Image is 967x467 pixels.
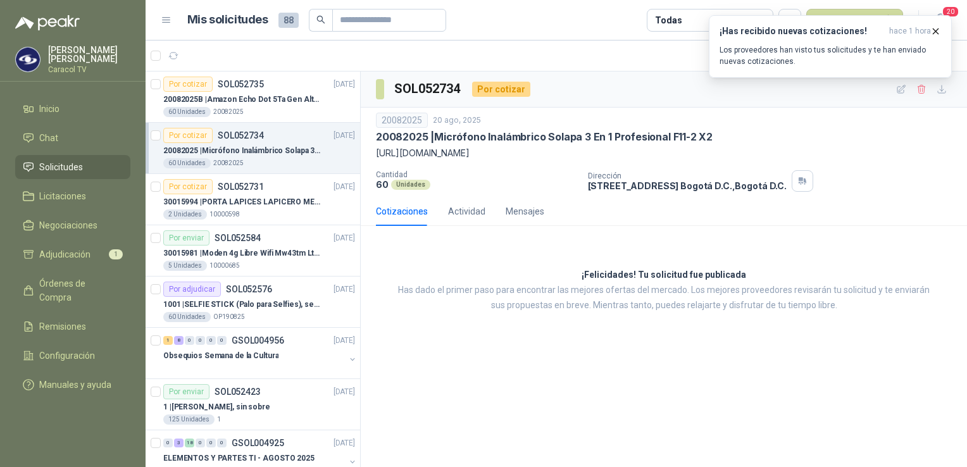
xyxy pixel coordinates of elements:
button: ¡Has recibido nuevas cotizaciones!hace 1 hora Los proveedores han visto tus solicitudes y te han ... [709,15,952,78]
p: 1 [217,414,221,425]
p: [DATE] [334,437,355,449]
p: 1 | [PERSON_NAME], sin sobre [163,401,270,413]
p: [URL][DOMAIN_NAME] [376,146,952,160]
a: 1 8 0 0 0 0 GSOL004956[DATE] Obsequios Semana de la Cultura [163,333,358,373]
p: Obsequios Semana de la Cultura [163,350,278,362]
a: Inicio [15,97,130,121]
div: Cotizaciones [376,204,428,218]
p: SOL052735 [218,80,264,89]
p: SOL052731 [218,182,264,191]
span: Manuales y ayuda [39,378,111,392]
span: Remisiones [39,320,86,333]
p: 30015981 | Moden 4g Libre Wifi Mw43tm Lte Router Móvil Internet 5ghz [163,247,321,259]
span: 20 [942,6,959,18]
a: Por enviarSOL052423[DATE] 1 |[PERSON_NAME], sin sobre125 Unidades1 [146,379,360,430]
div: 5 Unidades [163,261,207,271]
div: 0 [185,336,194,345]
p: GSOL004956 [232,336,284,345]
p: OP190825 [213,312,245,322]
a: Chat [15,126,130,150]
div: 60 Unidades [163,158,211,168]
p: 20082025 | Micrófono Inalámbrico Solapa 3 En 1 Profesional F11-2 X2 [376,130,713,144]
p: Caracol TV [48,66,130,73]
p: 20082025 | Micrófono Inalámbrico Solapa 3 En 1 Profesional F11-2 X2 [163,145,321,157]
p: ELEMENTOS Y PARTES TI - AGOSTO 2025 [163,452,315,464]
a: Remisiones [15,314,130,339]
p: [DATE] [334,335,355,347]
span: Solicitudes [39,160,83,174]
span: hace 1 hora [889,26,931,37]
p: [PERSON_NAME] [PERSON_NAME] [48,46,130,63]
div: 18 [185,439,194,447]
div: Mensajes [506,204,544,218]
a: Por cotizarSOL052734[DATE] 20082025 |Micrófono Inalámbrico Solapa 3 En 1 Profesional F11-2 X260 U... [146,123,360,174]
div: Por adjudicar [163,282,221,297]
p: [DATE] [334,283,355,296]
p: [DATE] [334,232,355,244]
p: 20082025 [213,158,244,168]
a: Negociaciones [15,213,130,237]
p: [DATE] [334,386,355,398]
span: Inicio [39,102,59,116]
div: 0 [196,336,205,345]
h1: Mis solicitudes [187,11,268,29]
a: Por cotizarSOL052731[DATE] 30015994 |PORTA LAPICES LAPICERO METALICO MALLA. IGUALES A LOS DEL LIK... [146,174,360,225]
p: Los proveedores han visto tus solicitudes y te han enviado nuevas cotizaciones. [720,44,941,67]
span: Negociaciones [39,218,97,232]
div: 2 Unidades [163,209,207,220]
div: 0 [206,336,216,345]
div: 1 [163,336,173,345]
div: 125 Unidades [163,414,215,425]
p: Has dado el primer paso para encontrar las mejores ofertas del mercado. Los mejores proveedores r... [392,283,935,313]
span: Adjudicación [39,247,90,261]
a: Por adjudicarSOL052576[DATE] 1001 |SELFIE STICK (Palo para Selfies), segun link adjunto60 Unidade... [146,277,360,328]
h3: ¡Has recibido nuevas cotizaciones! [720,26,884,37]
p: [DATE] [334,130,355,142]
div: Unidades [391,180,430,190]
a: Licitaciones [15,184,130,208]
p: SOL052423 [215,387,261,396]
div: Por cotizar [163,128,213,143]
p: [DATE] [334,78,355,90]
div: 0 [196,439,205,447]
div: 8 [174,336,184,345]
a: Solicitudes [15,155,130,179]
span: Configuración [39,349,95,363]
span: search [316,15,325,24]
p: SOL052576 [226,285,272,294]
button: 20 [929,9,952,32]
div: 0 [217,336,227,345]
p: [DATE] [334,181,355,193]
p: GSOL004925 [232,439,284,447]
img: Logo peakr [15,15,80,30]
span: Órdenes de Compra [39,277,118,304]
span: 88 [278,13,299,28]
div: Por cotizar [472,82,530,97]
span: Licitaciones [39,189,86,203]
p: 1001 | SELFIE STICK (Palo para Selfies), segun link adjunto [163,299,321,311]
p: Cantidad [376,170,578,179]
a: Por enviarSOL052584[DATE] 30015981 |Moden 4g Libre Wifi Mw43tm Lte Router Móvil Internet 5ghz5 Un... [146,225,360,277]
div: Por cotizar [163,179,213,194]
p: 20082025 [213,107,244,117]
a: Órdenes de Compra [15,271,130,309]
p: 60 [376,179,389,190]
div: Todas [655,13,682,27]
div: 60 Unidades [163,312,211,322]
div: 0 [163,439,173,447]
span: 1 [109,249,123,259]
img: Company Logo [16,47,40,72]
p: 20082025B | Amazon Echo Dot 5Ta Gen Altavoz Inteligente Alexa Azul [163,94,321,106]
div: Por enviar [163,230,209,246]
p: 30015994 | PORTA LAPICES LAPICERO METALICO MALLA. IGUALES A LOS DEL LIK ADJUNTO [163,196,321,208]
div: Por cotizar [163,77,213,92]
p: 10000598 [209,209,240,220]
div: 0 [206,439,216,447]
a: Por cotizarSOL052735[DATE] 20082025B |Amazon Echo Dot 5Ta Gen Altavoz Inteligente Alexa Azul60 Un... [146,72,360,123]
button: Nueva solicitud [806,9,903,32]
div: Por enviar [163,384,209,399]
a: Adjudicación1 [15,242,130,266]
h3: SOL052734 [394,79,462,99]
div: 0 [217,439,227,447]
div: 20082025 [376,113,428,128]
